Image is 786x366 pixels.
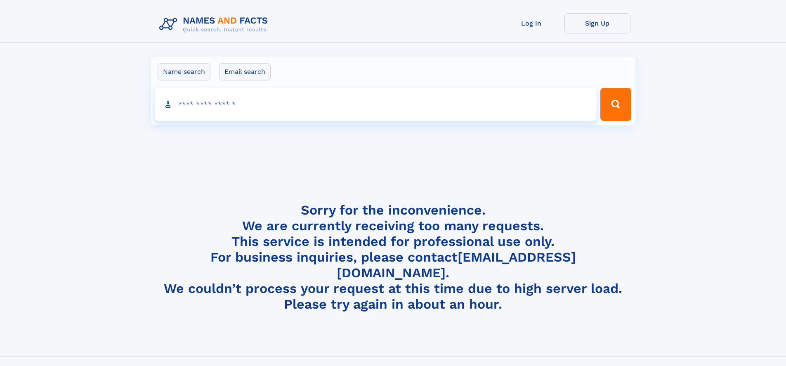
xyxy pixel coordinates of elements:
[156,202,630,312] h4: Sorry for the inconvenience. We are currently receiving too many requests. This service is intend...
[156,13,275,35] img: Logo Names and Facts
[600,88,631,121] button: Search Button
[219,63,271,80] label: Email search
[155,88,597,121] input: search input
[564,13,630,33] a: Sign Up
[337,249,576,281] a: [EMAIL_ADDRESS][DOMAIN_NAME]
[498,13,564,33] a: Log In
[158,63,210,80] label: Name search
